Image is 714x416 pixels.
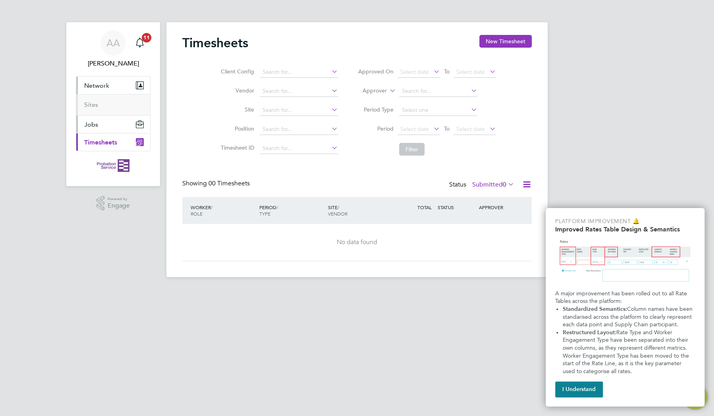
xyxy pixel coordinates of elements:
[562,306,627,312] strong: Standardized Semantics:
[260,124,338,135] input: Search for...
[399,86,477,97] input: Search for...
[555,218,695,225] p: Platform Improvement 🔔
[555,381,603,397] button: I Understand
[218,68,254,75] label: Client Config
[472,181,514,189] label: Submitted
[555,290,695,305] p: A major improvement has been rolled out to all Rate Tables across the platform:
[479,35,532,48] button: New Timesheet
[218,125,254,132] label: Position
[477,200,518,214] div: APPROVER
[218,87,254,94] label: Vendor
[442,123,452,134] span: To
[108,202,130,209] span: Engage
[351,87,387,95] label: Approver
[257,200,326,221] div: PERIOD
[562,306,694,328] span: Column names have been standarised across the platform to clearly represent each data point and S...
[562,329,690,375] span: Rate Type and Worker Engagement Type have been separated into their own columns, as they represen...
[562,329,616,336] strong: Restructured Layout:
[182,179,251,188] div: Showing
[76,59,151,68] span: Arta Avdija
[66,22,160,186] nav: Main navigation
[358,125,394,132] label: Period
[555,225,695,233] h2: Improved Rates Table Design & Semantics
[260,67,338,78] input: Search for...
[76,159,151,172] a: Go to home page
[400,125,429,133] span: Select date
[399,105,477,116] input: Select one
[84,121,98,128] span: Jobs
[218,144,254,151] label: Timesheet ID
[400,68,429,75] span: Select date
[399,143,425,156] button: Filter
[189,200,257,221] div: WORKER
[211,204,212,210] span: /
[326,200,395,221] div: SITE
[76,30,151,68] a: Go to account details
[259,210,270,217] span: TYPE
[260,86,338,97] input: Search for...
[555,236,695,287] img: Updated Rates Table Design & Semantics
[84,82,109,89] span: Network
[97,159,129,172] img: probationservice-logo-retina.png
[436,200,477,214] div: STATUS
[84,139,117,146] span: Timesheets
[190,238,524,247] div: No data found
[417,204,432,210] span: TOTAL
[218,106,254,113] label: Site
[503,181,506,189] span: 0
[442,66,452,77] span: To
[456,125,485,133] span: Select date
[456,68,485,75] span: Select date
[182,35,248,51] h2: Timesheets
[358,68,394,75] label: Approved On
[106,38,120,48] span: AA
[142,33,151,42] span: 11
[84,101,98,108] a: Sites
[208,179,250,187] span: 00 Timesheets
[449,179,516,191] div: Status
[108,196,130,202] span: Powered by
[338,204,339,210] span: /
[276,204,278,210] span: /
[546,208,704,406] div: Improved Rate Table Semantics
[191,210,203,217] span: ROLE
[260,105,338,116] input: Search for...
[328,210,347,217] span: VENDOR
[358,106,394,113] label: Period Type
[260,143,338,154] input: Search for...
